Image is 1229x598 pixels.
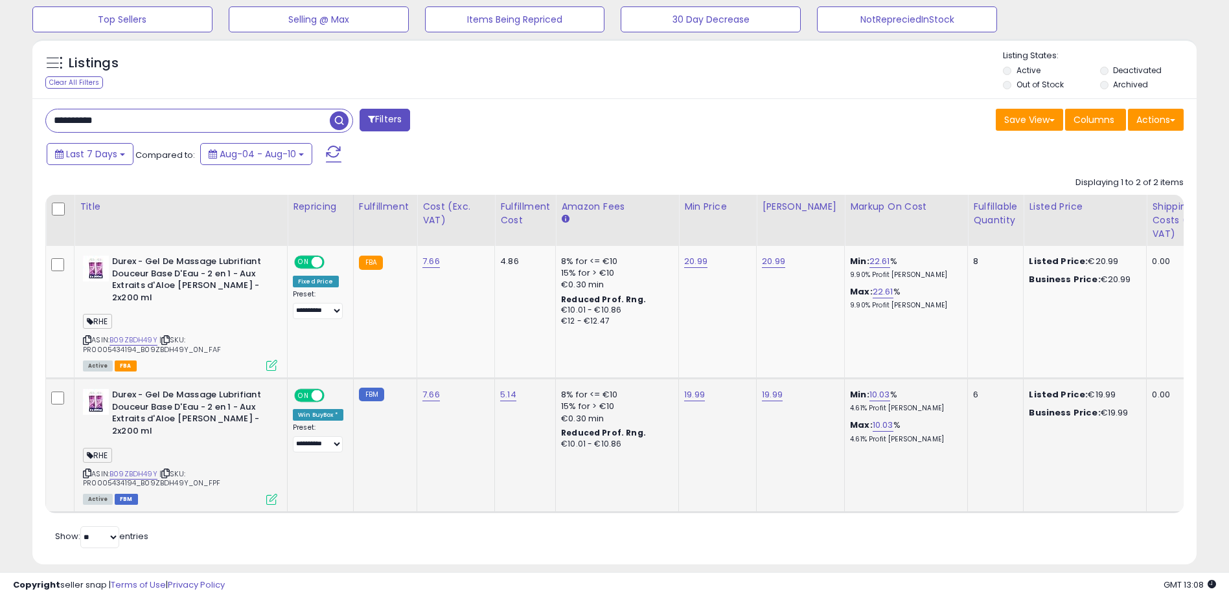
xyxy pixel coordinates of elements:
div: €10.01 - €10.86 [561,439,669,450]
span: FBA [115,360,137,371]
div: 0.00 [1152,389,1214,401]
small: Amazon Fees. [561,214,569,225]
div: % [850,256,958,280]
a: 19.99 [762,388,783,401]
div: 15% for > €10 [561,267,669,279]
div: €20.99 [1029,274,1136,285]
a: 7.66 [422,255,440,268]
div: Preset: [293,423,343,452]
button: NotRepreciedInStock [817,6,997,32]
span: | SKU: PR0005434194_B09ZBDH49Y_0N_FAF [83,335,221,354]
div: Clear All Filters [45,76,103,89]
button: Selling @ Max [229,6,409,32]
b: Listed Price: [1029,255,1088,267]
div: Fulfillment [359,200,411,214]
button: Top Sellers [32,6,212,32]
div: Repricing [293,200,348,214]
button: Items Being Repriced [425,6,605,32]
a: 5.14 [500,388,516,401]
span: 2025-08-18 13:08 GMT [1164,579,1216,591]
div: €10.01 - €10.86 [561,305,669,316]
b: Reduced Prof. Rng. [561,294,646,305]
label: Archived [1113,79,1148,90]
th: The percentage added to the cost of goods (COGS) that forms the calculator for Min & Max prices. [845,195,968,246]
span: OFF [323,257,343,268]
p: Listing States: [1003,50,1197,62]
b: Business Price: [1029,406,1100,419]
div: 4.86 [500,256,546,267]
div: €0.30 min [561,279,669,291]
div: % [850,286,958,310]
button: 30 Day Decrease [621,6,801,32]
label: Out of Stock [1017,79,1064,90]
span: OFF [323,390,343,401]
span: ON [295,257,312,268]
span: Compared to: [135,149,195,161]
small: FBM [359,388,384,401]
div: % [850,419,958,443]
div: Displaying 1 to 2 of 2 items [1075,177,1184,189]
div: 8% for <= €10 [561,389,669,401]
b: Durex - Gel De Massage Lubrifiant Douceur Base D'Eau - 2 en 1 - Aux Extraits d'Aloe [PERSON_NAME]... [112,389,270,440]
div: 15% for > €10 [561,401,669,412]
div: Fulfillable Quantity [973,200,1018,227]
button: Save View [996,109,1063,131]
p: 4.61% Profit [PERSON_NAME] [850,404,958,413]
h5: Listings [69,54,119,72]
b: Max: [850,285,873,298]
div: €0.30 min [561,413,669,425]
span: ON [295,390,312,401]
b: Durex - Gel De Massage Lubrifiant Douceur Base D'Eau - 2 en 1 - Aux Extraits d'Aloe [PERSON_NAME]... [112,256,270,307]
div: Min Price [684,200,751,214]
button: Aug-04 - Aug-10 [200,143,312,165]
b: Min: [850,388,869,401]
a: Terms of Use [111,579,166,591]
a: B09ZBDH49Y [109,335,157,346]
span: Columns [1074,113,1114,126]
div: €12 - €12.47 [561,316,669,327]
p: 4.61% Profit [PERSON_NAME] [850,435,958,444]
small: FBA [359,256,383,270]
span: Show: entries [55,530,148,542]
div: seller snap | | [13,579,225,592]
a: 10.03 [873,419,893,432]
span: All listings currently available for purchase on Amazon [83,360,113,371]
div: Listed Price [1029,200,1141,214]
p: 9.90% Profit [PERSON_NAME] [850,271,958,280]
div: [PERSON_NAME] [762,200,839,214]
div: 6 [973,389,1013,401]
a: 10.03 [869,388,890,401]
div: €19.99 [1029,389,1136,401]
div: % [850,389,958,413]
img: 41e5OiwzcKL._SL40_.jpg [83,256,109,282]
div: Fulfillment Cost [500,200,550,227]
button: Filters [360,109,410,131]
span: | SKU: PR0005434194_B09ZBDH49Y_0N_FPF [83,469,220,488]
div: Win BuyBox * [293,409,343,421]
img: 41e5OiwzcKL._SL40_.jpg [83,389,109,415]
b: Listed Price: [1029,388,1088,401]
div: Fixed Price [293,276,339,287]
a: 7.66 [422,388,440,401]
div: ASIN: [83,389,277,503]
button: Actions [1128,109,1184,131]
label: Deactivated [1113,65,1162,76]
span: All listings currently available for purchase on Amazon [83,494,113,505]
div: 0.00 [1152,256,1214,267]
button: Columns [1065,109,1126,131]
div: Markup on Cost [850,200,962,214]
strong: Copyright [13,579,60,591]
button: Last 7 Days [47,143,133,165]
span: RHE [83,314,112,329]
div: €20.99 [1029,256,1136,267]
a: 22.61 [873,285,893,298]
a: 22.61 [869,255,890,268]
b: Min: [850,255,869,267]
b: Reduced Prof. Rng. [561,427,646,438]
a: 19.99 [684,388,705,401]
div: Shipping Costs (Exc. VAT) [1152,200,1219,241]
label: Active [1017,65,1040,76]
a: 20.99 [762,255,785,268]
b: Max: [850,419,873,431]
p: 9.90% Profit [PERSON_NAME] [850,301,958,310]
